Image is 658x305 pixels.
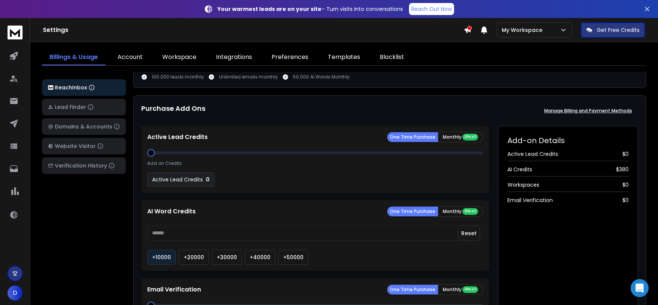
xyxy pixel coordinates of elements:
p: AI Word Credits [147,207,196,216]
button: Domains & Accounts [42,118,126,135]
h2: Add-on Details [507,135,629,146]
p: Manage Billing and Payment Methods [544,108,632,114]
button: Verification History [42,157,126,174]
p: Email Verification [147,285,201,294]
a: Reach Out Now [409,3,454,15]
button: Get Free Credits [581,23,645,38]
div: Open Intercom Messenger [631,279,649,297]
button: +50000 [278,250,308,265]
button: One Time Purchase [387,132,438,142]
a: Account [110,50,150,65]
button: Manage Billing and Payment Methods [538,103,638,118]
button: Monthly 20% off [438,284,483,295]
p: Unlimited emails monthly [219,74,278,80]
h1: Purchase Add Ons [141,103,205,118]
p: Add on Credits [147,160,182,166]
p: Reach Out Now [411,5,452,13]
p: Active Lead Credits [147,133,208,142]
h1: Settings [43,26,464,35]
button: Reset [458,226,480,241]
a: Templates [320,50,368,65]
img: logo [8,26,23,39]
a: Billings & Usage [42,50,106,65]
p: My Workspace [502,26,545,34]
button: One Time Purchase [387,207,438,216]
p: 0 [206,176,210,183]
span: $ 380 [616,166,629,173]
span: $ 0 [622,196,629,204]
span: Active Lead Credits [507,150,558,158]
button: Lead Finder [42,99,126,115]
button: +40000 [245,250,275,265]
p: 100.000 leads monthly [152,74,204,80]
a: Preferences [264,50,316,65]
div: 20% off [462,208,478,215]
img: logo [48,85,53,90]
button: +10000 [147,250,176,265]
span: Email Verification [507,196,553,204]
button: Website Visitor [42,138,126,154]
button: D [8,285,23,300]
div: 20% off [462,134,478,140]
a: Integrations [208,50,260,65]
p: Get Free Credits [597,26,640,34]
span: Workspaces [507,181,539,189]
button: +30000 [212,250,242,265]
button: Monthly 20% off [438,206,483,217]
button: ReachInbox [42,79,126,96]
div: 20% off [462,286,478,293]
p: 50.000 AI Words Monthly [293,74,350,80]
a: Blocklist [372,50,412,65]
p: – Turn visits into conversations [217,5,403,13]
p: Active Lead Credits [152,176,203,183]
strong: Your warmest leads are on your site [217,5,321,13]
button: Monthly 20% off [438,132,483,142]
button: One Time Purchase [387,285,438,294]
button: +20000 [179,250,209,265]
span: $ 0 [622,150,629,158]
span: $ 0 [622,181,629,189]
span: AI Credits [507,166,532,173]
a: Workspace [155,50,204,65]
